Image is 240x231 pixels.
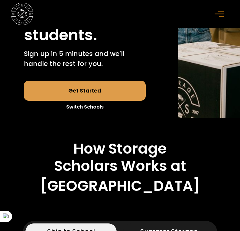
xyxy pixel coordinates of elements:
[11,3,33,25] img: Storage Scholars main logo
[12,140,228,174] h2: How Storage Scholars Works at
[24,27,97,43] h1: students.
[24,101,146,113] a: Switch Schools
[24,49,146,69] p: Sign up in 5 minutes and we’ll handle the rest for you.
[40,177,200,194] h2: [GEOGRAPHIC_DATA]
[24,81,146,101] a: Get Started
[211,5,229,23] div: menu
